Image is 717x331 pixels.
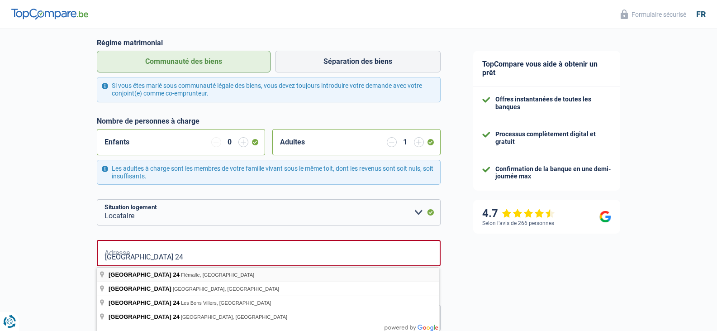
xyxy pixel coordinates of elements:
[181,272,254,278] span: Flémalle, [GEOGRAPHIC_DATA]
[104,139,129,146] label: Enfants
[275,51,441,72] label: Séparation des biens
[173,271,180,278] span: 24
[97,160,441,185] div: Les adultes à charge sont les membres de votre famille vivant sous le même toit, dont les revenus...
[226,139,234,146] div: 0
[495,165,611,181] div: Confirmation de la banque en une demi-journée max
[109,299,180,306] span: [GEOGRAPHIC_DATA] 24
[615,7,692,22] button: Formulaire sécurisé
[2,177,3,177] img: Advertisement
[97,38,441,47] label: Régime matrimonial
[401,139,409,146] div: 1
[495,96,611,111] div: Offres instantanées de toutes les banques
[109,271,171,278] span: [GEOGRAPHIC_DATA]
[473,51,620,86] div: TopCompare vous aide à obtenir un prêt
[181,314,287,320] span: [GEOGRAPHIC_DATA], [GEOGRAPHIC_DATA]
[109,313,180,320] span: [GEOGRAPHIC_DATA] 24
[97,51,271,72] label: Communauté des biens
[181,300,271,306] span: Les Bons Villers, [GEOGRAPHIC_DATA]
[280,139,305,146] label: Adultes
[482,220,554,226] div: Selon l’avis de 266 personnes
[97,117,199,125] label: Nombre de personnes à charge
[696,10,706,19] div: fr
[173,286,279,292] span: [GEOGRAPHIC_DATA], [GEOGRAPHIC_DATA]
[109,285,171,292] span: [GEOGRAPHIC_DATA]
[97,240,441,266] input: Sélectionnez votre adresse dans la barre de recherche
[11,9,88,19] img: TopCompare Logo
[97,77,441,102] div: Si vous êtes marié sous communauté légale des biens, vous devez toujours introduire votre demande...
[482,207,555,220] div: 4.7
[495,130,611,146] div: Processus complètement digital et gratuit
